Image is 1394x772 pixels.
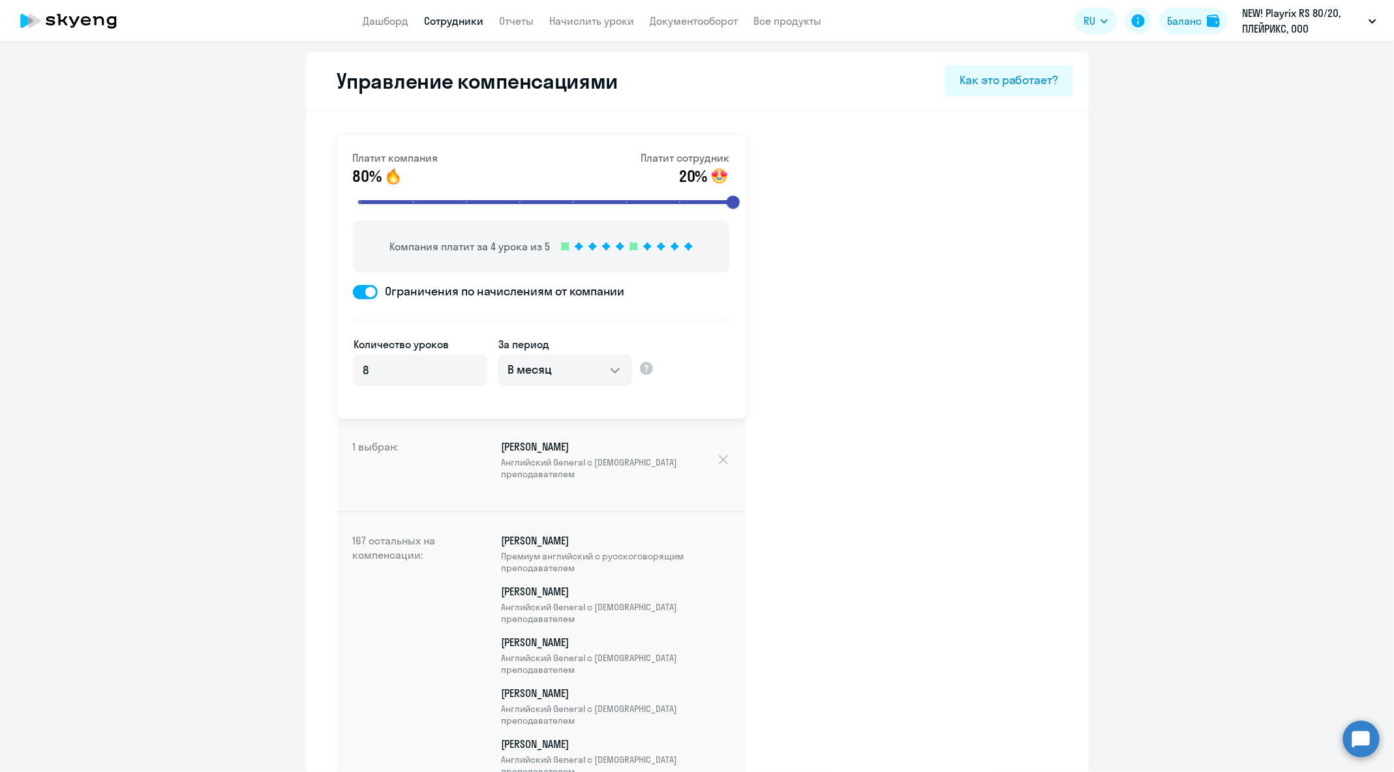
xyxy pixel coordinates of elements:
span: Английский General с [DEMOGRAPHIC_DATA] преподавателем [502,601,730,625]
p: Платит сотрудник [641,150,730,166]
span: Ограничения по начислениям от компании [378,283,625,300]
span: 20% [679,166,707,186]
button: NEW! Playrix RS 80/20, ПЛЕЙРИКС, ООО [1235,5,1383,37]
p: [PERSON_NAME] [502,686,730,726]
span: Английский General с [DEMOGRAPHIC_DATA] преподавателем [502,652,730,675]
p: [PERSON_NAME] [502,584,730,625]
button: RU [1074,8,1117,34]
a: Все продукты [754,14,822,27]
img: smile [383,166,404,186]
img: balance [1207,14,1220,27]
span: RU [1083,13,1095,29]
a: Дашборд [363,14,409,27]
h4: 1 выбран: [353,439,457,490]
button: Балансbalance [1159,8,1228,34]
img: smile [709,166,730,186]
label: Количество уроков [354,336,449,352]
label: За период [499,336,550,352]
button: Как это работает? [945,65,1072,96]
div: Как это работает? [960,72,1058,89]
span: Английский General с [DEMOGRAPHIC_DATA] преподавателем [502,456,718,480]
a: Сотрудники [425,14,484,27]
span: 80% [353,166,382,186]
span: Английский General с [DEMOGRAPHIC_DATA] преподавателем [502,703,730,726]
p: [PERSON_NAME] [502,635,730,675]
span: Премиум английский с русскоговорящим преподавателем [502,550,730,574]
a: Отчеты [500,14,534,27]
p: Платит компания [353,150,438,166]
p: Компания платит за 4 урока из 5 [390,239,551,254]
p: [PERSON_NAME] [502,533,730,574]
a: Документооборот [650,14,738,27]
p: [PERSON_NAME] [502,439,718,480]
p: NEW! Playrix RS 80/20, ПЛЕЙРИКС, ООО [1242,5,1363,37]
a: Начислить уроки [550,14,635,27]
div: Баланс [1167,13,1202,29]
h2: Управление компенсациями [322,68,618,94]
